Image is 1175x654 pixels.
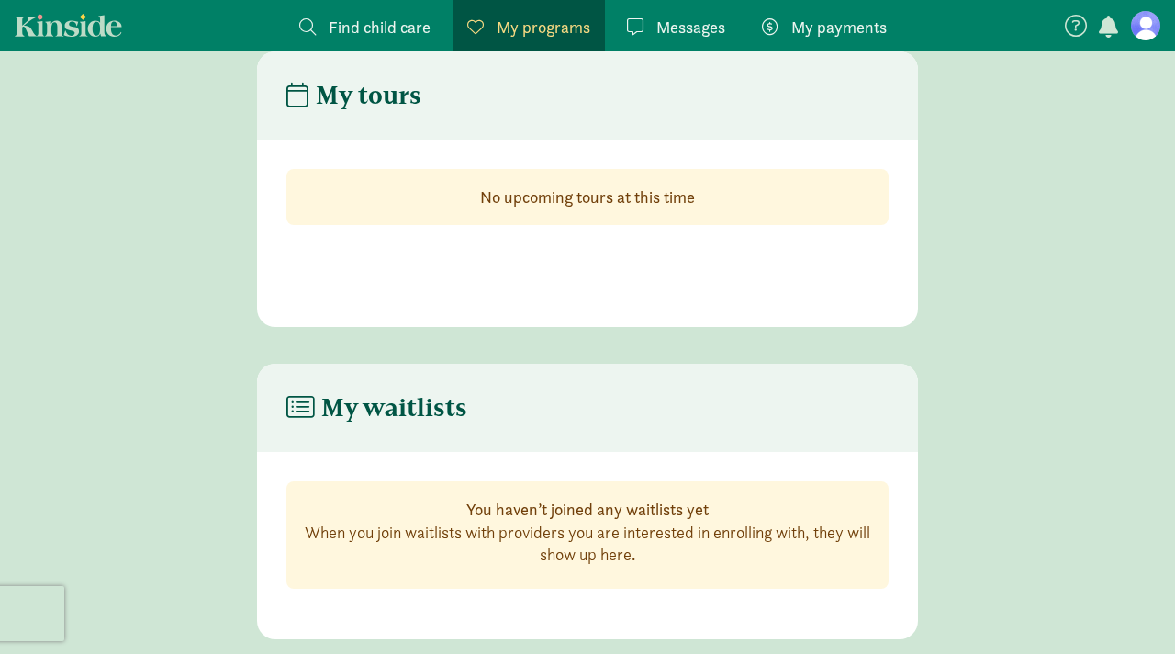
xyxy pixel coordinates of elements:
p: When you join waitlists with providers you are interested in enrolling with, they will show up here. [302,522,873,566]
span: Messages [656,15,725,39]
strong: No upcoming tours at this time [480,186,695,208]
span: Find child care [329,15,431,39]
h4: My tours [286,81,421,110]
span: My payments [791,15,887,39]
span: My programs [497,15,590,39]
a: Kinside [15,14,122,37]
h4: My waitlists [286,393,467,423]
strong: You haven’t joined any waitlists yet [466,499,709,520]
